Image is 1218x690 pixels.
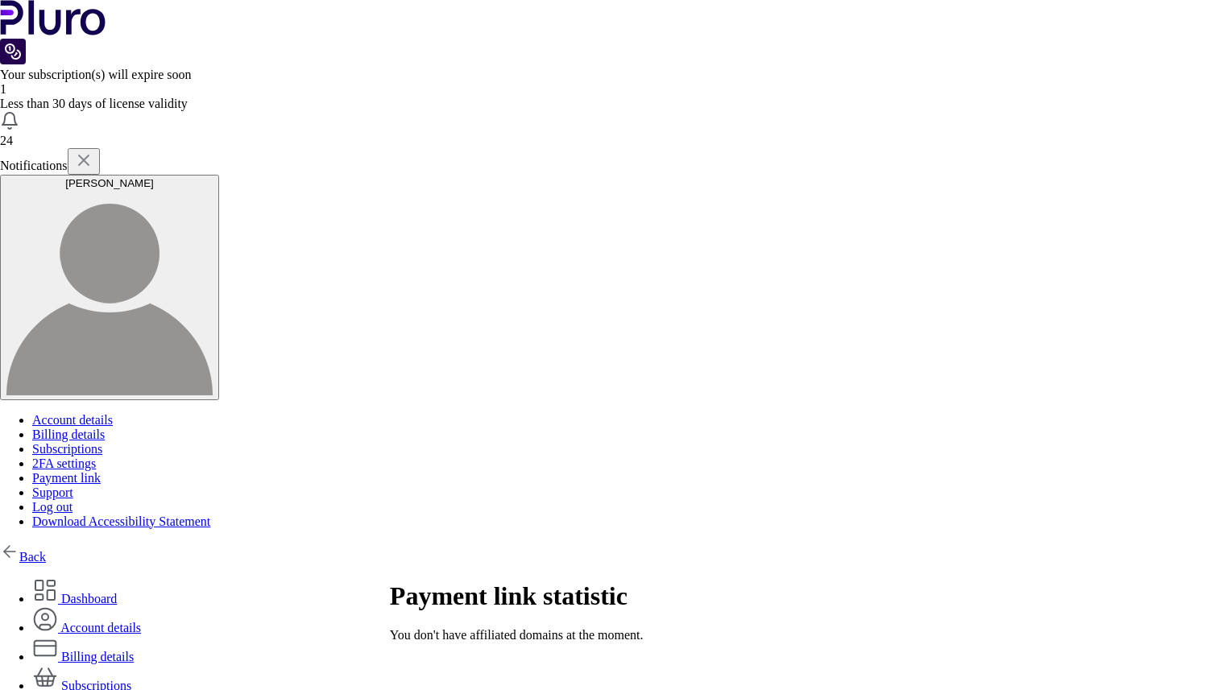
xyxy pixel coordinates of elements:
[32,650,134,663] a: Billing details
[32,442,102,456] a: Subscriptions
[32,485,73,499] a: Support
[390,628,1218,642] div: You don't have affiliated domains at the moment.
[6,177,213,189] div: [PERSON_NAME]
[32,471,101,485] a: Payment link
[32,621,141,634] a: Account details
[74,151,93,170] img: x.svg
[32,428,105,441] a: Billing details
[6,189,213,395] img: user avatar
[32,500,72,514] a: Log out
[32,457,96,470] a: 2FA settings
[32,592,117,605] a: Dashboard
[390,581,1218,611] h1: Payment link statistic
[32,514,210,528] a: Download Accessibility Statement
[32,413,113,427] a: Account details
